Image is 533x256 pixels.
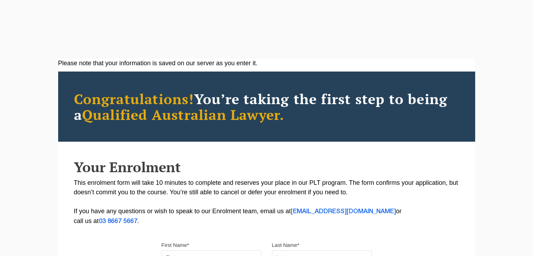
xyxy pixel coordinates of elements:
[272,242,299,249] label: Last Name*
[74,91,459,122] h2: You’re taking the first step to being a
[74,159,459,175] h2: Your Enrolment
[74,178,459,226] p: This enrolment form will take 10 minutes to complete and reserves your place in our PLT program. ...
[58,59,475,68] div: Please note that your information is saved on our server as you enter it.
[99,218,137,224] a: 03 8667 5667
[74,89,194,108] span: Congratulations!
[82,105,285,124] span: Qualified Australian Lawyer.
[291,209,396,214] a: [EMAIL_ADDRESS][DOMAIN_NAME]
[162,242,189,249] label: First Name*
